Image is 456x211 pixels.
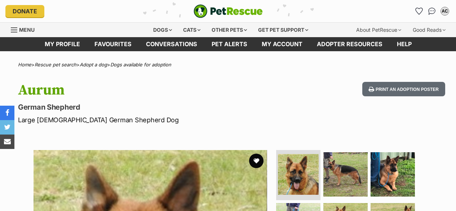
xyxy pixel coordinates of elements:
div: Cats [178,23,205,37]
div: Other pets [207,23,252,37]
div: About PetRescue [351,23,406,37]
a: Dogs available for adoption [110,62,171,67]
div: Good Reads [408,23,451,37]
a: Favourites [413,5,425,17]
button: favourite [249,154,264,168]
button: Print an adoption poster [362,82,445,97]
div: Get pet support [253,23,313,37]
img: Photo of Aurum [371,152,415,197]
a: Help [390,37,419,51]
h1: Aurum [18,82,279,98]
a: conversations [139,37,204,51]
a: Home [18,62,31,67]
a: Conversations [426,5,438,17]
a: Rescue pet search [35,62,76,67]
a: Adopt a dog [80,62,107,67]
div: AC [441,8,448,15]
a: PetRescue [194,4,263,18]
img: Photo of Aurum [278,154,319,195]
img: Photo of Aurum [323,152,368,197]
a: Menu [11,23,40,36]
span: Menu [19,27,35,33]
div: Dogs [148,23,177,37]
a: Favourites [87,37,139,51]
a: My account [254,37,310,51]
img: logo-e224e6f780fb5917bec1dbf3a21bbac754714ae5b6737aabdf751b685950b380.svg [194,4,263,18]
button: My account [439,5,451,17]
p: Large [DEMOGRAPHIC_DATA] German Shepherd Dog [18,115,279,125]
p: German Shepherd [18,102,279,112]
a: Adopter resources [310,37,390,51]
a: Pet alerts [204,37,254,51]
ul: Account quick links [413,5,451,17]
img: chat-41dd97257d64d25036548639549fe6c8038ab92f7586957e7f3b1b290dea8141.svg [428,8,436,15]
a: Donate [5,5,44,17]
a: My profile [37,37,87,51]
